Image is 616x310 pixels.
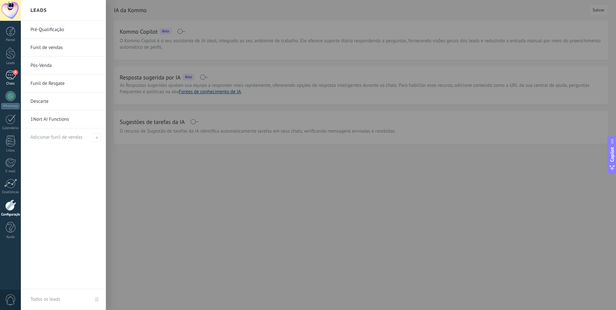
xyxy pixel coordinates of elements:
[30,93,99,110] a: Descarte
[30,110,99,128] a: 1Nort AI Functions
[30,134,82,140] span: Adicionar funil de vendas
[1,149,20,153] div: Listas
[609,147,615,162] span: Copilot
[1,235,20,239] div: Ajuda
[21,289,106,310] a: Todos os leads
[1,190,20,194] div: Estatísticas
[1,169,20,174] div: E-mail
[30,21,99,39] a: Pré-Qualificação
[13,70,18,75] span: 4
[1,213,20,217] div: Configurações
[1,61,20,65] div: Leads
[30,0,47,20] h2: Leads
[1,38,20,42] div: Painel
[1,82,20,86] div: Chats
[92,133,101,142] span: Adicionar funil de vendas
[30,57,99,75] a: Pós-Venda
[30,75,99,93] a: Funil de Resgate
[30,39,99,57] a: Funil de vendas
[30,290,60,308] div: Todos os leads
[1,126,20,130] div: Calendário
[1,103,20,109] div: WhatsApp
